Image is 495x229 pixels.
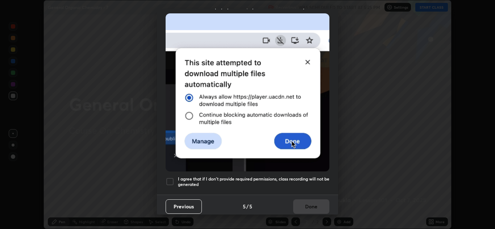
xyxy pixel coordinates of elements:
[243,203,246,210] h4: 5
[166,13,329,171] img: downloads-permission-blocked.gif
[249,203,252,210] h4: 5
[178,176,329,187] h5: I agree that if I don't provide required permissions, class recording will not be generated
[246,203,249,210] h4: /
[166,199,202,214] button: Previous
